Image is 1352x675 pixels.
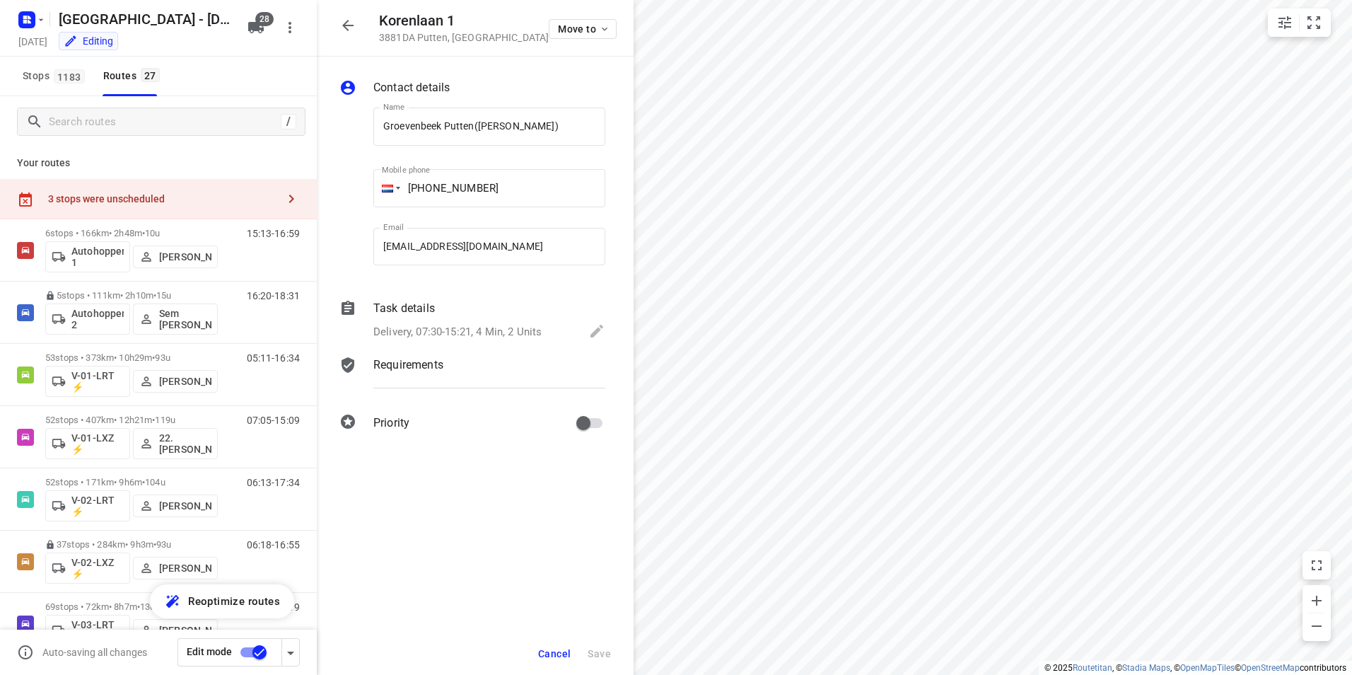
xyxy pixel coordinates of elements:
button: [PERSON_NAME] [133,246,218,268]
button: Reoptimize routes [150,584,294,618]
span: 104u [145,477,165,487]
p: 3881DA Putten , [GEOGRAPHIC_DATA] [379,32,549,43]
div: You are currently in edit mode. [64,34,113,48]
input: 1 (702) 123-4567 [373,169,605,207]
button: 22. [PERSON_NAME] [133,428,218,459]
button: Fit zoom [1300,8,1328,37]
span: Reoptimize routes [188,592,280,611]
button: Move to [549,19,617,39]
span: 10u [145,228,160,238]
button: [PERSON_NAME] [133,557,218,579]
span: • [152,352,155,363]
button: Sem [PERSON_NAME] [133,304,218,335]
p: Requirements [373,357,443,374]
span: • [142,477,145,487]
p: 52 stops • 171km • 9h6m [45,477,218,487]
p: Auto-saving all changes [42,647,147,658]
p: Priority [373,415,409,432]
div: Contact details [339,79,605,99]
span: • [152,415,155,425]
p: 15:13-16:59 [247,228,300,239]
span: 15u [156,290,171,301]
div: small contained button group [1268,8,1331,37]
span: 27 [141,68,160,82]
button: Cancel [532,641,576,667]
button: Autohopper 2 [45,304,130,335]
p: V-02-LRT ⚡ [71,495,124,517]
button: V-02-LXZ ⚡ [45,553,130,584]
p: 6 stops • 166km • 2h48m [45,228,218,238]
span: • [153,290,156,301]
button: Map settings [1271,8,1299,37]
p: V-01-LXZ ⚡ [71,432,124,455]
span: 130u [140,601,161,612]
h5: [GEOGRAPHIC_DATA] - [DATE] [53,8,236,30]
p: 05:11-16:34 [247,352,300,364]
p: 69 stops • 72km • 8h7m [45,601,218,612]
p: 06:18-16:55 [247,539,300,550]
p: 52 stops • 407km • 12h21m [45,415,218,425]
p: Task details [373,300,435,317]
button: Autohopper 1 [45,241,130,272]
h5: Korenlaan 1 [379,13,549,29]
span: Move to [558,23,610,35]
span: 119u [155,415,175,425]
span: Edit mode [187,646,232,657]
button: Close [334,11,362,40]
span: 1183 [54,69,85,83]
span: • [142,228,145,238]
span: • [137,601,140,612]
p: V-03-LRT ⚡ [71,619,124,642]
p: V-02-LXZ ⚡ [71,557,124,579]
p: Autohopper 1 [71,246,124,268]
div: Requirements [339,357,605,399]
p: 16:20-18:31 [247,290,300,301]
p: Your routes [17,156,300,171]
p: [PERSON_NAME] [159,500,211,512]
span: 93u [156,539,171,550]
a: OpenStreetMap [1241,663,1300,673]
p: 06:13-17:34 [247,477,300,488]
div: Driver app settings [282,643,299,661]
button: V-01-LRT ⚡ [45,366,130,397]
p: 07:05-15:09 [247,415,300,426]
p: 53 stops • 373km • 10h29m [45,352,218,363]
li: © 2025 , © , © © contributors [1044,663,1346,673]
label: Mobile phone [382,166,430,174]
span: 28 [255,12,274,26]
p: [PERSON_NAME] [159,562,211,574]
span: 93u [155,352,170,363]
button: [PERSON_NAME] [133,495,218,517]
button: More [276,13,304,42]
p: [PERSON_NAME] [159,625,211,636]
p: 37 stops • 284km • 9h3m [45,539,218,550]
button: V-03-LRT ⚡ [45,615,130,646]
div: 3 stops were unscheduled [48,193,277,204]
div: Routes [103,67,164,85]
p: Sem [PERSON_NAME] [159,308,211,330]
input: Search routes [49,111,281,133]
svg: Edit [588,323,605,340]
p: 5 stops • 111km • 2h10m [45,290,218,301]
h5: Project date [13,33,53,50]
p: 22. [PERSON_NAME] [159,432,211,455]
p: Delivery, 07:30-15:21, 4 Min, 2 Units [373,324,542,340]
p: Autohopper 2 [71,308,124,330]
div: / [281,114,296,129]
div: Task detailsDelivery, 07:30-15:21, 4 Min, 2 Units [339,300,605,342]
button: V-02-LRT ⚡ [45,490,130,521]
p: [PERSON_NAME] [159,376,211,387]
a: OpenMapTiles [1180,663,1235,673]
div: Netherlands: + 31 [373,169,400,207]
button: [PERSON_NAME] [133,619,218,642]
button: [PERSON_NAME] [133,370,218,393]
a: Routetitan [1073,663,1112,673]
a: Stadia Maps [1122,663,1170,673]
span: Cancel [538,648,571,659]
p: Contact details [373,79,450,96]
button: 28 [242,13,270,42]
p: V-01-LRT ⚡ [71,370,124,393]
button: V-01-LXZ ⚡ [45,428,130,459]
span: • [153,539,156,550]
span: Stops [23,67,89,85]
